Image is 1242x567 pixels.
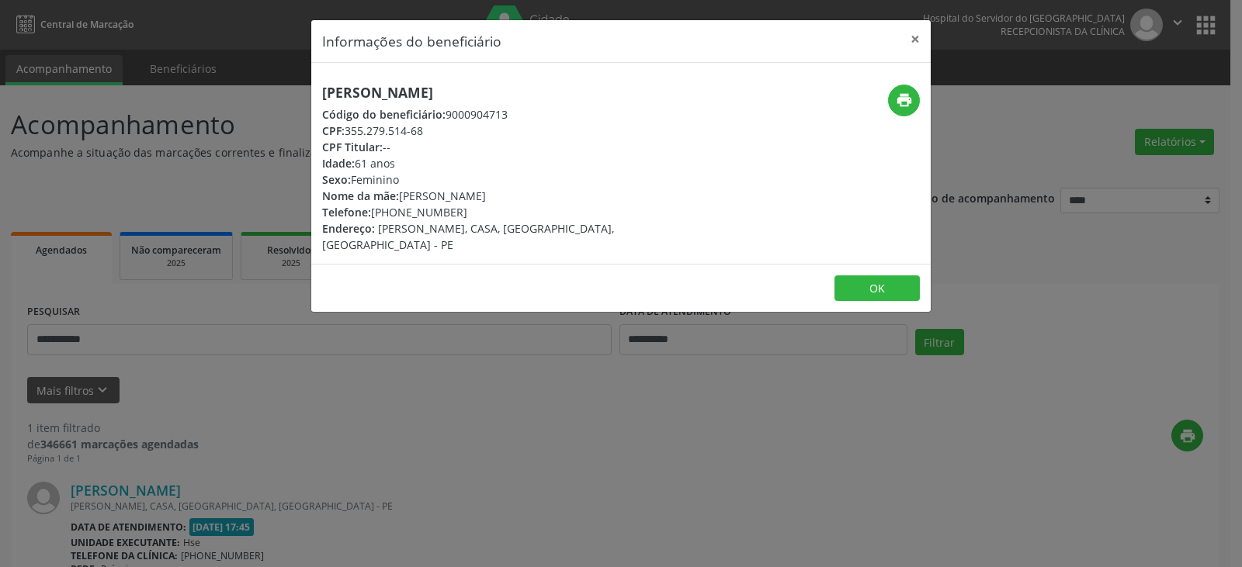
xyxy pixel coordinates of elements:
[322,172,351,187] span: Sexo:
[322,123,713,139] div: 355.279.514-68
[322,205,371,220] span: Telefone:
[900,20,931,58] button: Close
[834,275,920,302] button: OK
[322,106,713,123] div: 9000904713
[322,155,713,171] div: 61 anos
[322,188,713,204] div: [PERSON_NAME]
[322,85,713,101] h5: [PERSON_NAME]
[322,221,375,236] span: Endereço:
[322,204,713,220] div: [PHONE_NUMBER]
[322,188,399,203] span: Nome da mãe:
[322,139,713,155] div: --
[322,221,614,252] span: [PERSON_NAME], CASA, [GEOGRAPHIC_DATA], [GEOGRAPHIC_DATA] - PE
[322,107,446,122] span: Código do beneficiário:
[322,31,501,51] h5: Informações do beneficiário
[896,92,913,109] i: print
[322,140,383,154] span: CPF Titular:
[322,123,345,138] span: CPF:
[322,156,355,171] span: Idade:
[888,85,920,116] button: print
[322,171,713,188] div: Feminino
